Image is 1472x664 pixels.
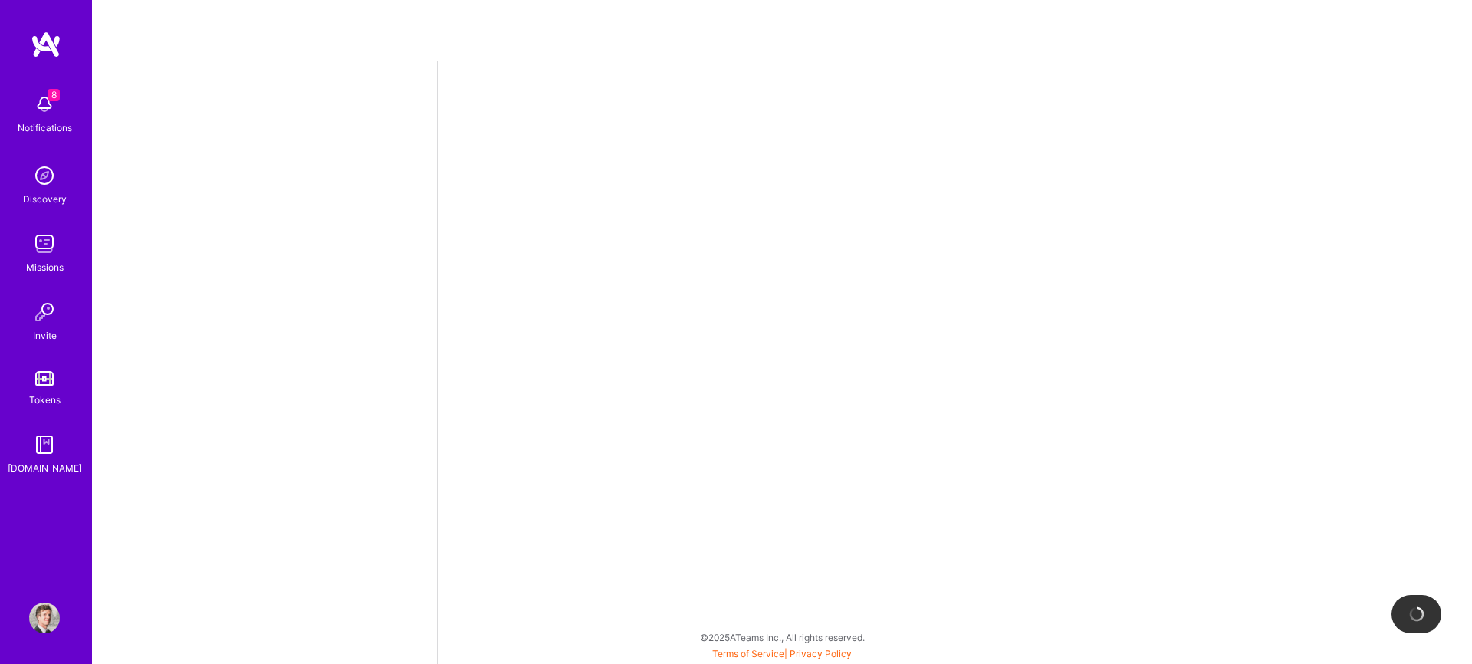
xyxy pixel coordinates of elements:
[712,648,784,659] a: Terms of Service
[48,89,60,101] span: 8
[18,120,72,136] div: Notifications
[35,371,54,386] img: tokens
[29,603,60,633] img: User Avatar
[25,603,64,633] a: User Avatar
[29,429,60,460] img: guide book
[712,648,852,659] span: |
[26,259,64,275] div: Missions
[29,392,61,408] div: Tokens
[8,460,82,476] div: [DOMAIN_NAME]
[92,618,1472,656] div: © 2025 ATeams Inc., All rights reserved.
[29,89,60,120] img: bell
[33,327,57,344] div: Invite
[790,648,852,659] a: Privacy Policy
[31,31,61,58] img: logo
[29,297,60,327] img: Invite
[1408,606,1425,623] img: loading
[23,191,67,207] div: Discovery
[29,160,60,191] img: discovery
[29,228,60,259] img: teamwork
